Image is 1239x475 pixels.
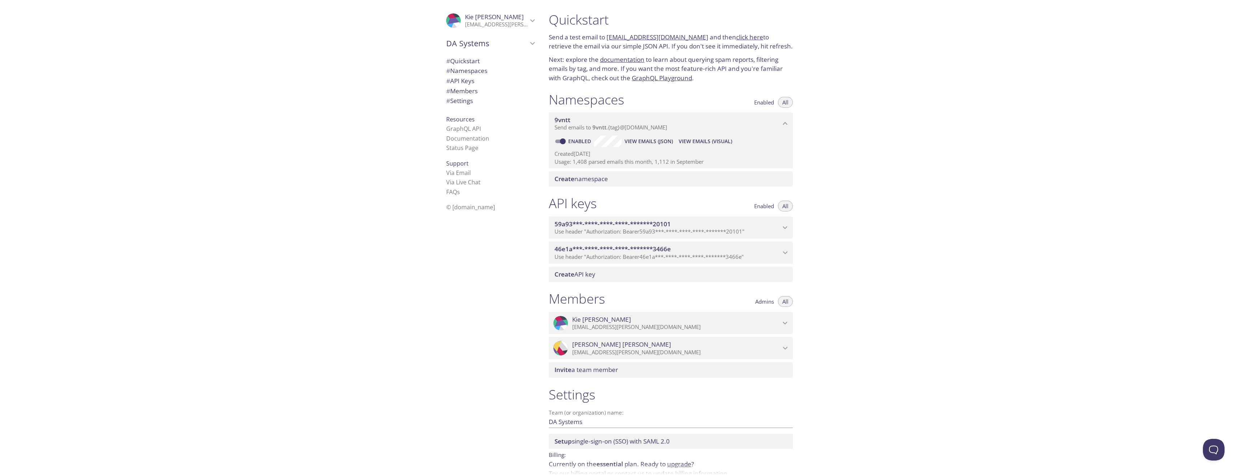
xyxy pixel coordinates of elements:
div: Team Settings [440,96,540,106]
a: GraphQL API [446,125,481,133]
span: 9vntt [592,124,607,131]
div: Invite a team member [549,362,793,377]
button: All [778,296,793,307]
span: Kie [PERSON_NAME] [572,316,631,324]
span: a team member [555,365,618,374]
span: Resources [446,115,475,123]
h1: API keys [549,195,597,211]
span: Create [555,175,574,183]
span: # [446,67,450,75]
span: Settings [446,97,473,105]
div: Rob Gardner [549,337,793,359]
span: API key [555,270,595,278]
span: # [446,57,450,65]
a: Documentation [446,134,489,142]
p: Usage: 1,408 parsed emails this month, 1,112 in September [555,158,787,166]
a: FAQ [446,188,460,196]
a: Status Page [446,144,478,152]
span: Support [446,159,469,167]
p: Next: explore the to learn about querying spam reports, filtering emails by tag, and more. If you... [549,55,793,83]
p: Billing: [549,449,793,459]
button: View Emails (JSON) [622,136,676,147]
h1: Settings [549,386,793,403]
div: Members [440,86,540,96]
a: documentation [600,55,644,64]
span: Ready to ? [640,460,694,468]
div: Kie Baker [549,312,793,334]
button: All [778,201,793,211]
span: API Keys [446,77,474,85]
h1: Members [549,291,605,307]
h1: Quickstart [549,12,793,28]
span: Members [446,87,478,95]
a: Enabled [567,138,594,145]
a: upgrade [667,460,691,468]
span: # [446,77,450,85]
div: Kie Baker [440,9,540,33]
h1: Namespaces [549,91,624,108]
div: 9vntt namespace [549,112,793,135]
span: # [446,97,450,105]
p: [EMAIL_ADDRESS][PERSON_NAME][DOMAIN_NAME] [572,349,781,356]
span: Setup [555,437,572,445]
span: Create [555,270,574,278]
span: Invite [555,365,571,374]
iframe: Help Scout Beacon - Open [1203,439,1225,461]
label: Team (or organization) name: [549,410,624,415]
p: [EMAIL_ADDRESS][PERSON_NAME][DOMAIN_NAME] [572,324,781,331]
div: Namespaces [440,66,540,76]
div: Create API Key [549,267,793,282]
div: Create namespace [549,171,793,187]
span: Quickstart [446,57,480,65]
div: Setup SSO [549,434,793,449]
p: Send a test email to and then to retrieve the email via our simple JSON API. If you don't see it ... [549,33,793,51]
span: © [DOMAIN_NAME] [446,203,495,211]
span: 9vntt [555,116,570,124]
span: View Emails (JSON) [625,137,673,146]
p: [EMAIL_ADDRESS][PERSON_NAME][DOMAIN_NAME] [465,21,528,28]
span: Namespaces [446,67,487,75]
a: Via Email [446,169,471,177]
div: DA Systems [440,34,540,53]
span: namespace [555,175,608,183]
a: GraphQL Playground [632,74,692,82]
span: [PERSON_NAME] [PERSON_NAME] [572,341,671,348]
a: Via Live Chat [446,178,481,186]
span: View Emails (Visual) [679,137,732,146]
button: Enabled [750,97,778,108]
button: Admins [751,296,778,307]
span: s [457,188,460,196]
button: View Emails (Visual) [676,136,735,147]
button: Enabled [750,201,778,211]
p: Created [DATE] [555,150,787,158]
span: DA Systems [446,38,528,48]
span: essential [596,460,623,468]
a: click here [736,33,763,41]
div: API Keys [440,76,540,86]
span: single-sign-on (SSO) with SAML 2.0 [555,437,670,445]
a: [EMAIL_ADDRESS][DOMAIN_NAME] [607,33,708,41]
button: All [778,97,793,108]
span: Send emails to . {tag} @[DOMAIN_NAME] [555,124,667,131]
span: Kie [PERSON_NAME] [465,13,524,21]
span: # [446,87,450,95]
div: Quickstart [440,56,540,66]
